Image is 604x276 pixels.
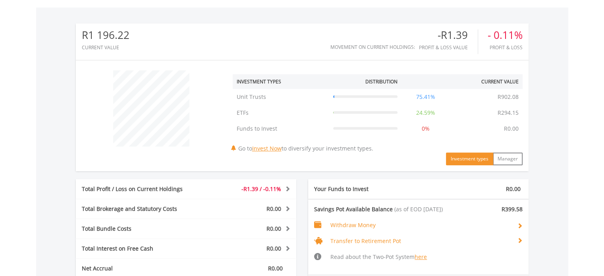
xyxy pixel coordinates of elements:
span: Savings Pot Available Balance [314,205,393,213]
td: Funds to Invest [233,121,329,137]
div: R1 196.22 [82,29,129,41]
th: Investment Types [233,74,329,89]
span: Read about the Two-Pot System [330,253,427,261]
span: R0.00 [266,225,281,232]
a: here [415,253,427,261]
td: R902.08 [494,89,523,105]
td: 75.41% [401,89,450,105]
div: R399.58 [473,205,529,213]
td: ETFs [233,105,329,121]
span: -R1.39 / -0.11% [241,185,281,193]
div: Go to to diversify your investment types. [227,66,529,165]
div: Net Accrual [76,264,205,272]
button: Investment types [446,152,493,165]
span: R0.00 [266,205,281,212]
td: 24.59% [401,105,450,121]
div: - 0.11% [488,29,523,41]
span: Transfer to Retirement Pot [330,237,401,245]
td: 0% [401,121,450,137]
td: R0.00 [500,121,523,137]
span: Withdraw Money [330,221,376,229]
div: Total Interest on Free Cash [76,245,205,253]
th: Current Value [450,74,523,89]
div: Movement on Current Holdings: [330,44,415,50]
span: R0.00 [506,185,521,193]
td: R294.15 [494,105,523,121]
button: Manager [493,152,523,165]
div: Total Profit / Loss on Current Holdings [76,185,205,193]
div: Total Bundle Costs [76,225,205,233]
div: Distribution [365,78,398,85]
div: Profit & Loss [488,45,523,50]
span: (as of EOD [DATE]) [394,205,443,213]
div: -R1.39 [419,29,478,41]
div: Profit & Loss Value [419,45,478,50]
div: Total Brokerage and Statutory Costs [76,205,205,213]
a: Invest Now [252,145,282,152]
div: Your Funds to Invest [308,185,419,193]
div: CURRENT VALUE [82,45,129,50]
td: Unit Trusts [233,89,329,105]
span: R0.00 [268,264,283,272]
span: R0.00 [266,245,281,252]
